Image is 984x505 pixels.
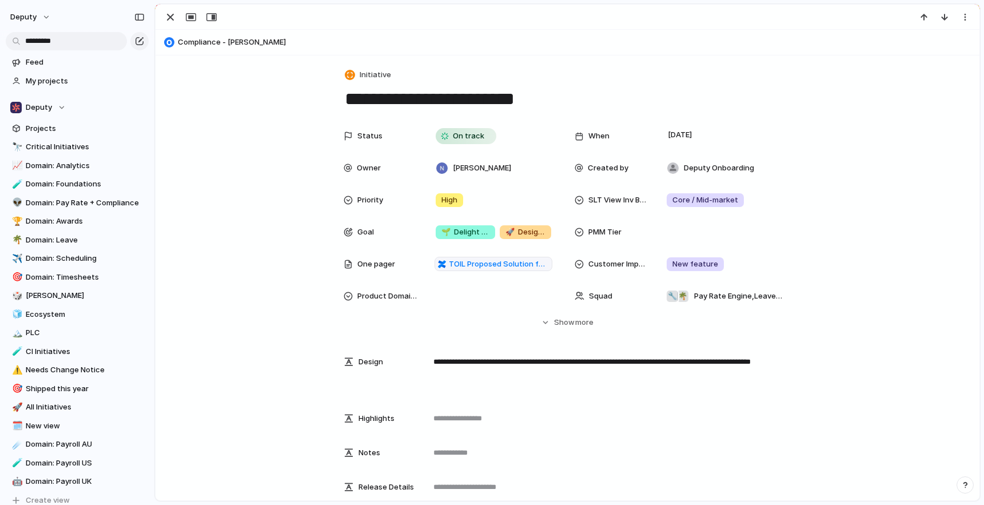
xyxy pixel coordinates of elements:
[358,356,383,368] span: Design
[10,439,22,450] button: ☄️
[6,399,149,416] a: 🚀All Initiatives
[453,130,484,142] span: On track
[441,194,457,206] span: High
[10,346,22,357] button: 🧪
[441,227,451,236] span: 🌱
[12,456,20,470] div: 🧪
[10,401,22,413] button: 🚀
[6,361,149,379] div: ⚠️Needs Change Notice
[357,194,383,206] span: Priority
[10,272,22,283] button: 🎯
[26,439,145,450] span: Domain: Payroll AU
[178,37,974,48] span: Compliance - [PERSON_NAME]
[441,226,490,238] span: Delight and grow existing customer base
[357,259,395,270] span: One pager
[6,232,149,249] div: 🌴Domain: Leave
[10,290,22,301] button: 🎲
[10,216,22,227] button: 🏆
[6,269,149,286] a: 🎯Domain: Timesheets
[588,259,648,270] span: Customer Impact
[10,253,22,264] button: ✈️
[6,306,149,323] a: 🧊Ecosystem
[26,160,145,172] span: Domain: Analytics
[6,157,149,174] a: 📈Domain: Analytics
[344,312,792,333] button: Showmore
[5,8,57,26] button: deputy
[358,447,380,459] span: Notes
[588,162,628,174] span: Created by
[6,73,149,90] a: My projects
[677,291,688,302] div: 🌴
[6,473,149,490] a: 🤖Domain: Payroll UK
[10,327,22,339] button: 🏔️
[12,475,20,488] div: 🤖
[10,178,22,190] button: 🧪
[12,345,20,358] div: 🧪
[12,159,20,172] div: 📈
[588,226,622,238] span: PMM Tier
[10,197,22,209] button: 👽
[26,234,145,246] span: Domain: Leave
[6,194,149,212] div: 👽Domain: Pay Rate + Compliance
[12,364,20,377] div: ⚠️
[342,67,395,83] button: Initiative
[26,57,145,68] span: Feed
[12,382,20,395] div: 🎯
[449,259,549,270] span: TOIL Proposed Solution for Deputy
[6,250,149,267] a: ✈️Domain: Scheduling
[161,33,974,51] button: Compliance - [PERSON_NAME]
[26,102,52,113] span: Deputy
[26,75,145,87] span: My projects
[10,364,22,376] button: ⚠️
[26,197,145,209] span: Domain: Pay Rate + Compliance
[360,69,391,81] span: Initiative
[6,138,149,156] a: 🔭Critical Initiatives
[453,162,511,174] span: [PERSON_NAME]
[694,291,782,302] span: Pay Rate Engine , Leave Management
[12,178,20,191] div: 🧪
[588,130,609,142] span: When
[26,364,145,376] span: Needs Change Notice
[6,54,149,71] a: Feed
[10,420,22,432] button: 🗓️
[575,317,593,328] span: more
[6,436,149,453] a: ☄️Domain: Payroll AU
[588,194,648,206] span: SLT View Inv Bucket
[10,141,22,153] button: 🔭
[672,259,718,270] span: New feature
[6,324,149,341] a: 🏔️PLC
[10,458,22,469] button: 🧪
[505,226,545,238] span: Design and deploy new products
[12,438,20,451] div: ☄️
[435,257,552,272] a: TOIL Proposed Solution for Deputy
[12,252,20,265] div: ✈️
[26,309,145,320] span: Ecosystem
[665,128,695,142] span: [DATE]
[26,253,145,264] span: Domain: Scheduling
[505,227,515,236] span: 🚀
[6,213,149,230] a: 🏆Domain: Awards
[6,287,149,304] a: 🎲[PERSON_NAME]
[6,99,149,116] button: Deputy
[10,234,22,246] button: 🌴
[12,308,20,321] div: 🧊
[26,123,145,134] span: Projects
[10,160,22,172] button: 📈
[6,380,149,397] a: 🎯Shipped this year
[26,476,145,487] span: Domain: Payroll UK
[12,196,20,209] div: 👽
[6,417,149,435] a: 🗓️New view
[26,401,145,413] span: All Initiatives
[26,327,145,339] span: PLC
[12,141,20,154] div: 🔭
[6,343,149,360] a: 🧪CI Initiatives
[6,455,149,472] a: 🧪Domain: Payroll US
